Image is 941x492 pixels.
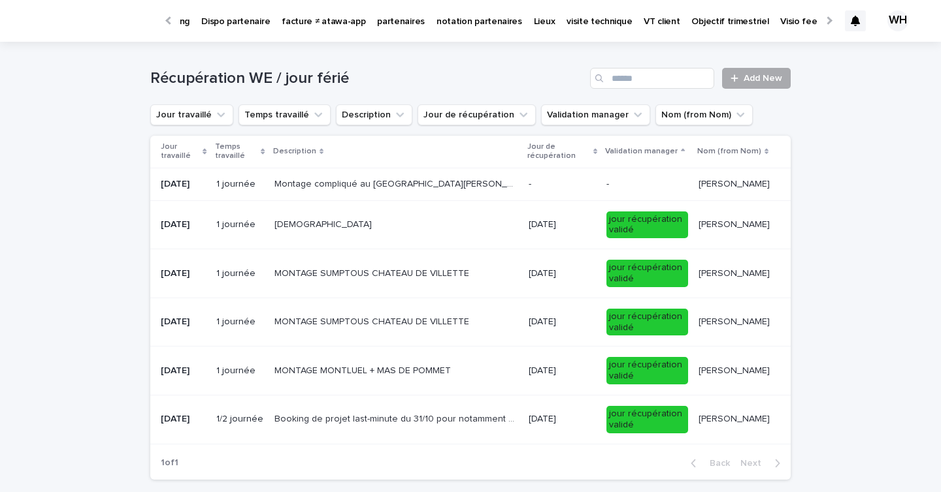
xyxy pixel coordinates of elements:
button: Back [680,457,735,469]
span: Add New [744,74,782,83]
tr: [DATE]1/2 journéeBooking de projet last-minute du 31/10 pour notamment un montage le lundi matin ... [150,395,791,444]
p: MONTAGE MONTLUEL + MAS DE POMMET [274,363,454,377]
p: - [529,179,596,190]
p: William Hearsey [699,266,772,279]
p: - [606,179,688,190]
p: [DATE] [529,316,596,328]
span: Back [702,459,730,468]
button: Validation manager [541,104,650,125]
div: jour récupération validé [606,406,688,433]
p: 1 of 1 [150,447,189,479]
p: 1 journée [216,219,264,230]
p: [DATE] [529,268,596,279]
div: WH [887,10,908,31]
div: jour récupération validé [606,309,688,336]
button: Jour travaillé [150,104,233,125]
button: Description [336,104,412,125]
p: [DATE] [161,268,206,279]
tr: [DATE]1 journéeMONTAGE MONTLUEL + MAS DE POMMETMONTAGE MONTLUEL + MAS DE POMMET [DATE]jour récupé... [150,346,791,395]
p: William Hearsey [699,176,772,190]
p: William Hearsey [699,411,772,425]
p: 1 journée [216,316,264,328]
p: William Hearsey [699,314,772,328]
tr: [DATE]1 journée[DEMOGRAPHIC_DATA][DEMOGRAPHIC_DATA] [DATE]jour récupération validé[PERSON_NAME][P... [150,200,791,249]
p: Montage compliqué au Chateau Lanessa avec Cosi tutti et Monblanc [274,176,521,190]
p: Jour de récupération [527,140,590,164]
tr: [DATE]1 journéeMontage compliqué au [GEOGRAPHIC_DATA][PERSON_NAME] avec Cosi tutti et [PERSON_NAM... [150,168,791,200]
button: Next [735,457,791,469]
p: MONTAGE SUMPTOUS CHATEAU DE VILLETTE [274,314,472,328]
p: MONTAGE SUMPTOUS CHATEAU DE VILLETTE [274,266,472,279]
p: [DATE] [161,179,206,190]
tr: [DATE]1 journéeMONTAGE SUMPTOUS CHATEAU DE VILLETTEMONTAGE SUMPTOUS CHATEAU DE VILLETTE [DATE]jou... [150,249,791,298]
a: Add New [722,68,791,89]
p: 1 journée [216,365,264,377]
button: Jour de récupération [418,104,536,125]
p: Temps travaillé [215,140,258,164]
p: [DATE] [161,414,206,425]
p: William Hearsey [699,217,772,230]
div: jour récupération validé [606,260,688,287]
img: Ls34BcGeRexTGTNfXpUC [26,8,153,34]
p: Jour travaillé [161,140,199,164]
p: 1/2 journée [216,414,264,425]
h1: Récupération WE / jour férié [150,69,585,88]
p: Booking de projet last-minute du 31/10 pour notamment un montage le lundi matin à 7h le 04/11 [274,411,521,425]
p: 1 journée [216,268,264,279]
div: jour récupération validé [606,357,688,384]
button: Nom (from Nom) [655,104,753,125]
div: jour récupération validé [606,211,688,239]
p: Validation manager [605,144,678,159]
p: [DATE] [529,219,596,230]
input: Search [590,68,714,89]
p: [DATE] [529,365,596,377]
p: 1 journée [216,179,264,190]
button: Temps travaillé [239,104,331,125]
span: Next [740,459,769,468]
p: William Hearsey [699,363,772,377]
p: [DATE] [529,414,596,425]
p: [DATE] [161,365,206,377]
p: [DATE] [161,219,206,230]
p: [DATE] [161,316,206,328]
p: Nom (from Nom) [697,144,761,159]
p: Description [273,144,316,159]
p: [DEMOGRAPHIC_DATA] [274,217,374,230]
tr: [DATE]1 journéeMONTAGE SUMPTOUS CHATEAU DE VILLETTEMONTAGE SUMPTOUS CHATEAU DE VILLETTE [DATE]jou... [150,298,791,346]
